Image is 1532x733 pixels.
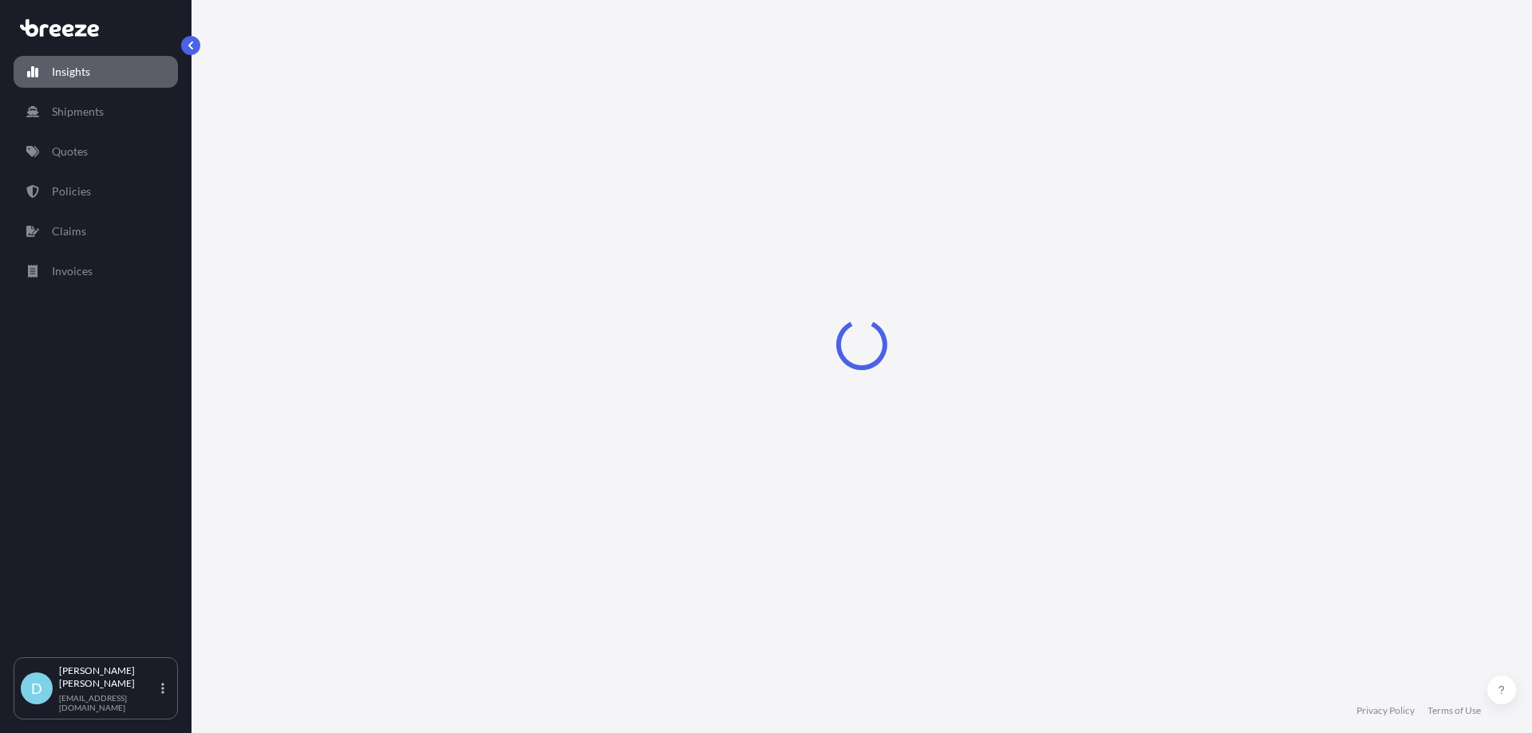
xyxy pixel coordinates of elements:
p: Invoices [52,263,93,279]
a: Insights [14,56,178,88]
p: Quotes [52,144,88,160]
a: Policies [14,175,178,207]
span: D [31,680,42,696]
a: Privacy Policy [1356,704,1415,717]
p: Shipments [52,104,104,120]
p: Policies [52,183,91,199]
a: Terms of Use [1427,704,1481,717]
p: [PERSON_NAME] [PERSON_NAME] [59,664,158,690]
a: Claims [14,215,178,247]
p: Claims [52,223,86,239]
a: Invoices [14,255,178,287]
a: Shipments [14,96,178,128]
a: Quotes [14,136,178,167]
p: Insights [52,64,90,80]
p: [EMAIL_ADDRESS][DOMAIN_NAME] [59,693,158,712]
